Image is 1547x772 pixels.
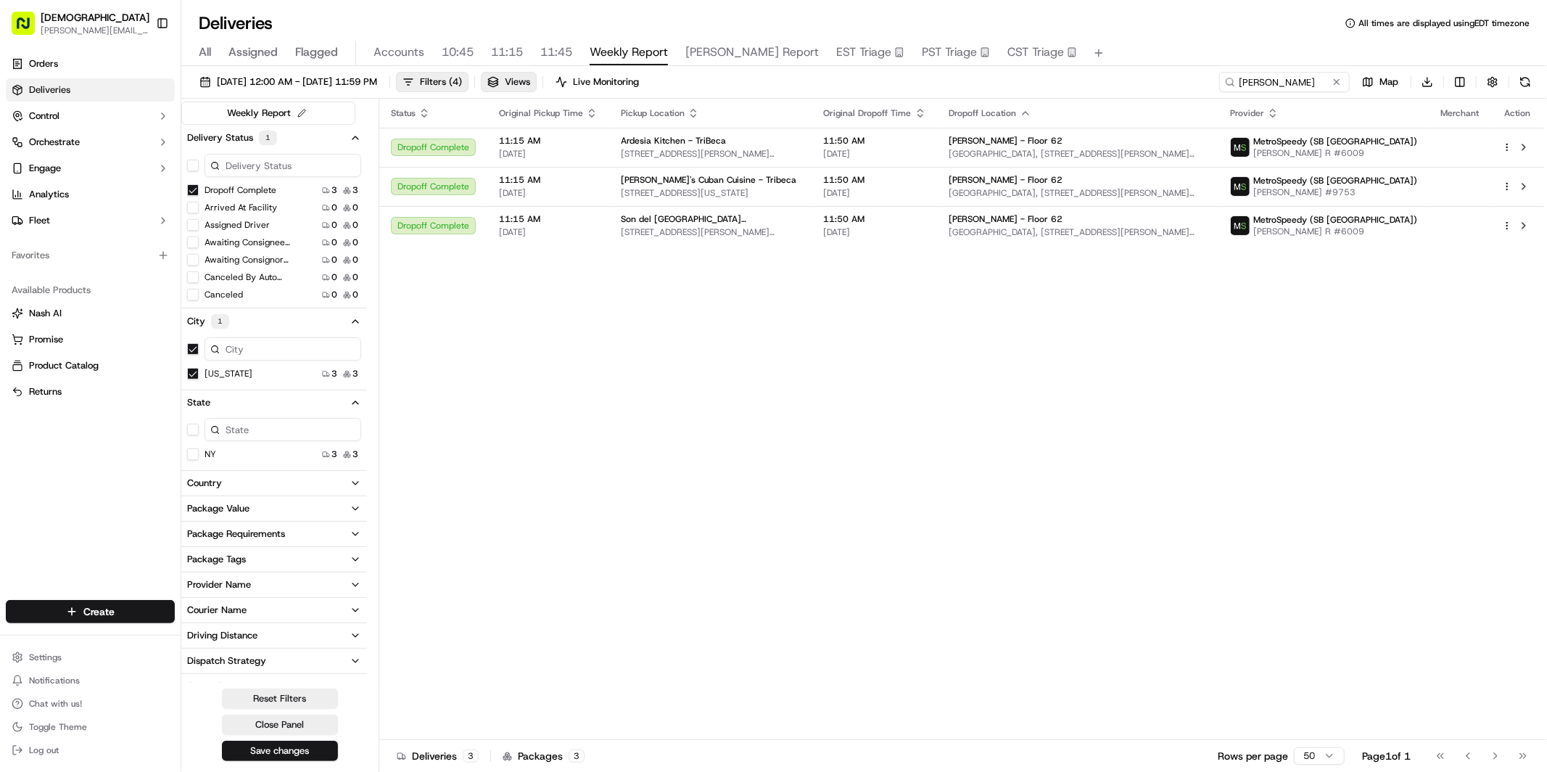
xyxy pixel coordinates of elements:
[29,57,58,70] span: Orders
[1515,72,1535,92] button: Refresh
[41,25,149,36] button: [PERSON_NAME][EMAIL_ADDRESS][DOMAIN_NAME]
[1253,175,1417,186] span: MetroSpeedy (SB [GEOGRAPHIC_DATA])
[187,314,229,329] div: City
[621,135,726,147] span: Ardesia Kitchen - TriBeca
[922,44,977,61] span: PST Triage
[211,314,229,329] div: 1
[396,72,469,92] button: Filters(4)
[38,94,261,109] input: Got a question? Start typing here...
[6,694,175,714] button: Chat with us!
[1440,107,1479,119] span: Merchant
[205,237,297,248] label: Awaiting Consignee Pickup
[331,184,337,196] span: 3
[144,246,176,257] span: Pylon
[6,78,175,102] a: Deliveries
[331,289,337,300] span: 0
[181,125,367,151] button: Delivery Status1
[29,214,50,227] span: Fleet
[205,448,216,460] label: NY
[205,219,270,231] label: Assigned Driver
[949,148,1207,160] span: [GEOGRAPHIC_DATA], [STREET_ADDRESS][PERSON_NAME][US_STATE]
[949,213,1063,225] span: [PERSON_NAME] - Floor 62
[824,226,926,238] span: [DATE]
[205,418,361,441] input: State
[181,674,367,699] button: Created By
[499,107,583,119] span: Original Pickup Time
[569,750,585,763] div: 3
[6,740,175,760] button: Log out
[621,148,801,160] span: [STREET_ADDRESS][PERSON_NAME][US_STATE]
[6,104,175,128] button: Control
[6,183,175,206] a: Analytics
[205,368,252,379] label: [US_STATE]
[6,670,175,691] button: Notifications
[352,219,358,231] span: 0
[331,368,337,379] span: 3
[824,174,926,186] span: 11:50 AM
[6,52,175,75] a: Orders
[6,157,175,180] button: Engage
[499,174,598,186] span: 11:15 AM
[331,448,337,460] span: 3
[49,153,183,165] div: We're available if you need us!
[499,187,598,199] span: [DATE]
[181,547,367,572] button: Package Tags
[15,58,264,81] p: Welcome 👋
[49,139,238,153] div: Start new chat
[6,600,175,623] button: Create
[1218,749,1288,763] p: Rows per page
[29,721,87,733] span: Toggle Theme
[6,6,150,41] button: [DEMOGRAPHIC_DATA][PERSON_NAME][EMAIL_ADDRESS][DOMAIN_NAME]
[29,307,62,320] span: Nash AI
[1362,749,1411,763] div: Page 1 of 1
[1230,107,1264,119] span: Provider
[29,210,111,225] span: Knowledge Base
[29,675,80,686] span: Notifications
[181,572,367,597] button: Provider Name
[29,136,80,149] span: Orchestrate
[12,333,169,346] a: Promise
[1253,226,1417,237] span: [PERSON_NAME] R #6009
[1253,136,1417,147] span: MetroSpeedy (SB [GEOGRAPHIC_DATA])
[331,202,337,213] span: 0
[1253,186,1417,198] span: [PERSON_NAME] #9753
[1231,216,1250,235] img: metro_speed_logo.png
[29,333,63,346] span: Promise
[187,680,236,693] div: Created By
[540,44,572,61] span: 11:45
[6,302,175,325] button: Nash AI
[499,213,598,225] span: 11:15 AM
[352,254,358,266] span: 0
[6,717,175,737] button: Toggle Theme
[1219,72,1350,92] input: Type to search
[9,205,117,231] a: 📗Knowledge Base
[352,289,358,300] span: 0
[824,107,912,119] span: Original Dropoff Time
[1231,177,1250,196] img: metro_speed_logo.png
[573,75,639,89] span: Live Monitoring
[352,368,358,379] span: 3
[181,308,367,334] button: City1
[15,139,41,165] img: 1736555255976-a54dd68f-1ca7-489b-9aae-adbdc363a1c4
[499,148,598,160] span: [DATE]
[1007,44,1064,61] span: CST Triage
[949,226,1207,238] span: [GEOGRAPHIC_DATA], [STREET_ADDRESS][PERSON_NAME][US_STATE]
[205,154,361,177] input: Delivery Status
[499,226,598,238] span: [DATE]
[1502,107,1532,119] div: Action
[29,359,99,372] span: Product Catalog
[1253,214,1417,226] span: MetroSpeedy (SB [GEOGRAPHIC_DATA])
[6,131,175,154] button: Orchestrate
[6,244,175,267] div: Favorites
[621,174,796,186] span: [PERSON_NAME]'s Cuban Cuisine - Tribeca
[836,44,891,61] span: EST Triage
[352,237,358,248] span: 0
[29,162,61,175] span: Engage
[187,527,285,541] div: Package Requirements
[374,44,424,61] span: Accounts
[331,237,337,248] span: 0
[222,689,338,709] button: Reset Filters
[187,553,246,566] div: Package Tags
[331,219,337,231] span: 0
